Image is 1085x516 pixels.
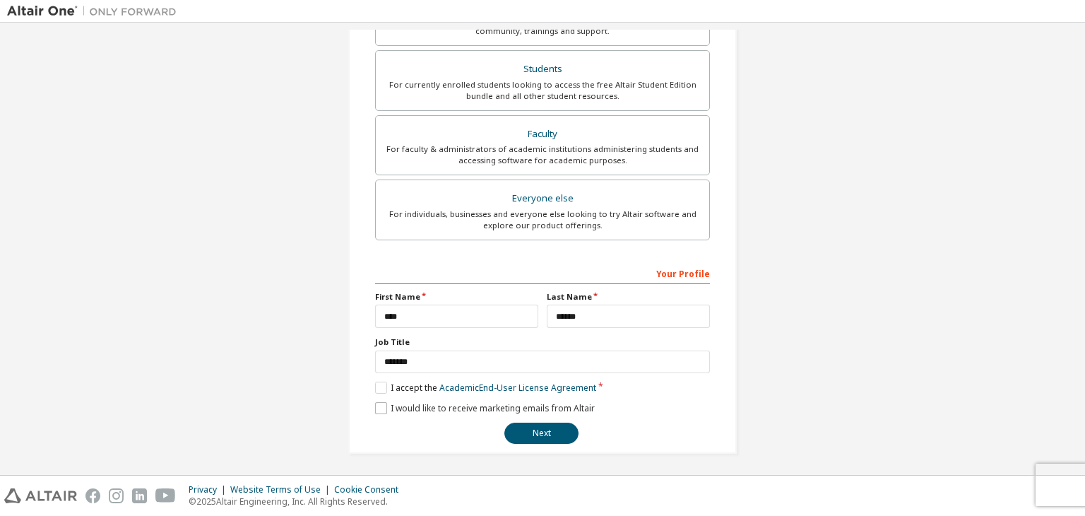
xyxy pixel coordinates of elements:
[189,484,230,496] div: Privacy
[4,488,77,503] img: altair_logo.svg
[384,124,701,144] div: Faculty
[439,382,596,394] a: Academic End-User License Agreement
[375,262,710,284] div: Your Profile
[334,484,407,496] div: Cookie Consent
[375,382,596,394] label: I accept the
[384,189,701,209] div: Everyone else
[189,496,407,508] p: © 2025 Altair Engineering, Inc. All Rights Reserved.
[132,488,147,503] img: linkedin.svg
[85,488,100,503] img: facebook.svg
[384,143,701,166] div: For faculty & administrators of academic institutions administering students and accessing softwa...
[384,79,701,102] div: For currently enrolled students looking to access the free Altair Student Edition bundle and all ...
[375,402,595,414] label: I would like to receive marketing emails from Altair
[230,484,334,496] div: Website Terms of Use
[109,488,124,503] img: instagram.svg
[384,209,701,231] div: For individuals, businesses and everyone else looking to try Altair software and explore our prod...
[375,336,710,348] label: Job Title
[7,4,184,18] img: Altair One
[155,488,176,503] img: youtube.svg
[375,291,538,303] label: First Name
[384,59,701,79] div: Students
[547,291,710,303] label: Last Name
[504,423,579,444] button: Next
